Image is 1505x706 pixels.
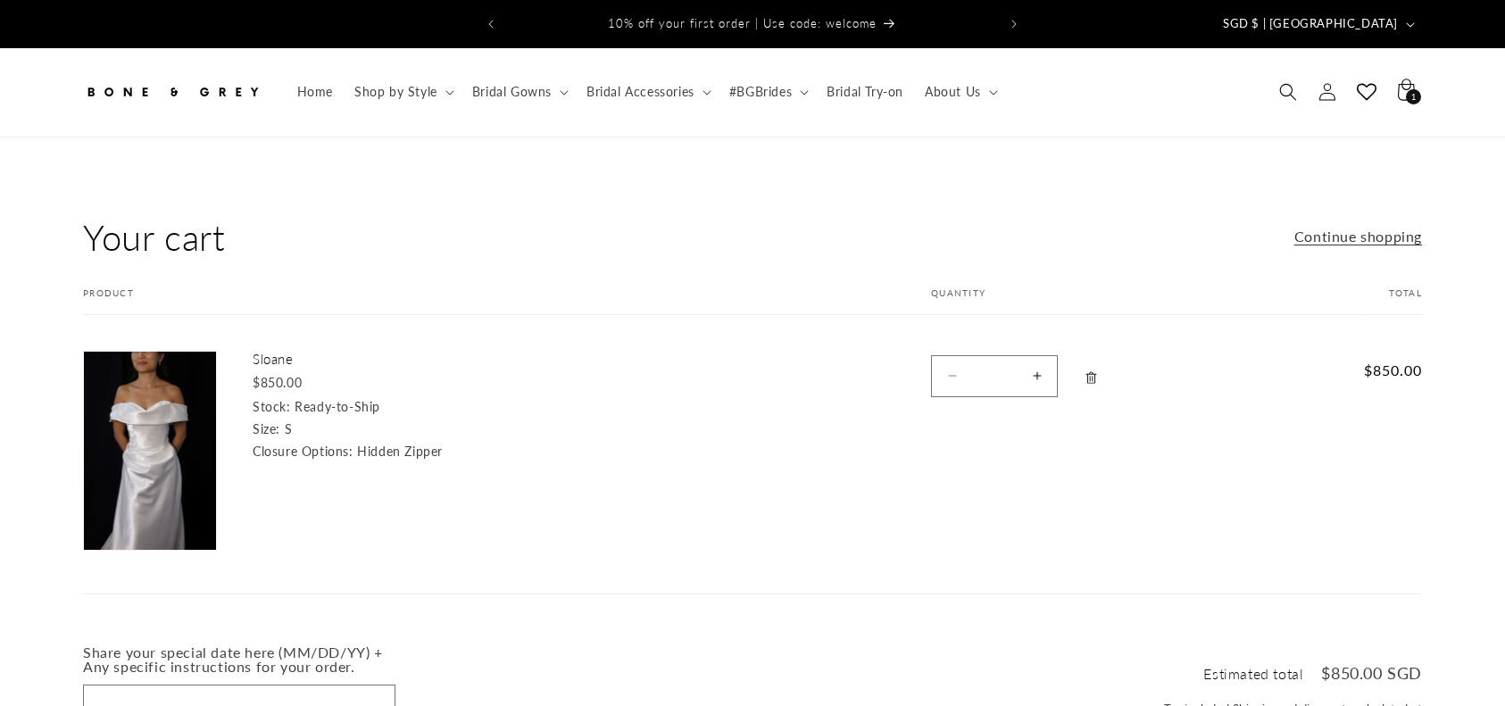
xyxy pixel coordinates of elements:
[608,16,877,30] span: 10% off your first order | Use code: welcome
[461,73,576,111] summary: Bridal Gowns
[925,84,981,100] span: About Us
[886,287,1263,315] th: Quantity
[344,73,461,111] summary: Shop by Style
[1299,360,1422,381] span: $850.00
[285,421,293,436] dd: S
[471,7,511,41] button: Previous announcement
[77,66,269,119] a: Bone and Grey Bridal
[1321,665,1422,681] p: $850.00 SGD
[295,399,380,414] dd: Ready-to-Ship
[972,355,1017,397] input: Quantity for Sloane
[83,214,225,261] h1: Your cart
[1223,15,1398,33] span: SGD $ | [GEOGRAPHIC_DATA]
[586,84,694,100] span: Bridal Accessories
[1268,72,1308,112] summary: Search
[297,84,333,100] span: Home
[472,84,552,100] span: Bridal Gowns
[1203,667,1303,681] h2: Estimated total
[253,444,353,459] dt: Closure Options:
[827,84,903,100] span: Bridal Try-on
[253,351,520,369] a: Sloane
[1263,287,1422,315] th: Total
[354,84,437,100] span: Shop by Style
[83,72,262,112] img: Bone and Grey Bridal
[84,352,216,550] img: Sloane Off-the-Shoulder Ivory Satin A-Line Wedding Dress with Pockets | Bone and Grey Bridal | Af...
[253,421,280,436] dt: Size:
[253,373,520,392] div: $850.00
[287,73,344,111] a: Home
[83,287,886,315] th: Product
[253,399,291,414] dt: Stock:
[576,73,719,111] summary: Bridal Accessories
[914,73,1005,111] summary: About Us
[816,73,914,111] a: Bridal Try-on
[1411,89,1417,104] span: 1
[1076,355,1107,401] a: Remove Sloane - Ready-to-Ship / S / Hidden Zipper
[729,84,792,100] span: #BGBrides
[83,658,395,674] label: Share your special date here (MM/DD/YY) + Any specific instructions for your order.
[994,7,1034,41] button: Next announcement
[1212,7,1422,41] button: SGD $ | [GEOGRAPHIC_DATA]
[1294,224,1422,250] a: Continue shopping
[719,73,816,111] summary: #BGBrides
[357,444,443,459] dd: Hidden Zipper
